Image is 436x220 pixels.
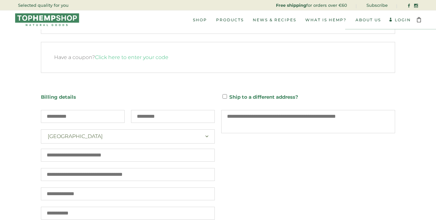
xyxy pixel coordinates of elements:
a: News & Recipes [248,11,301,29]
a: Subscribe [366,3,388,8]
a: Shop [188,11,212,29]
a: What is Hemp? [301,11,351,29]
a: Products [212,11,248,29]
div: Have a coupon? [41,42,395,73]
a: for orders over €60 [276,3,347,8]
a: Click here to enter your code [95,55,168,61]
span: About Us [355,17,381,22]
input: Ship to a different address? [223,95,227,99]
h3: Billing details [41,91,215,104]
a: About Us [351,11,385,29]
span: Ship to a different address? [229,94,298,100]
span: Products [216,17,244,22]
a: Login [389,17,411,22]
span: Country / Region [41,130,215,144]
span: Shop [193,17,207,22]
span: News & Recipes [253,17,296,22]
span: Netherlands [41,130,214,144]
strong: Free shipping [276,3,306,8]
span: What is Hemp? [305,17,346,22]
